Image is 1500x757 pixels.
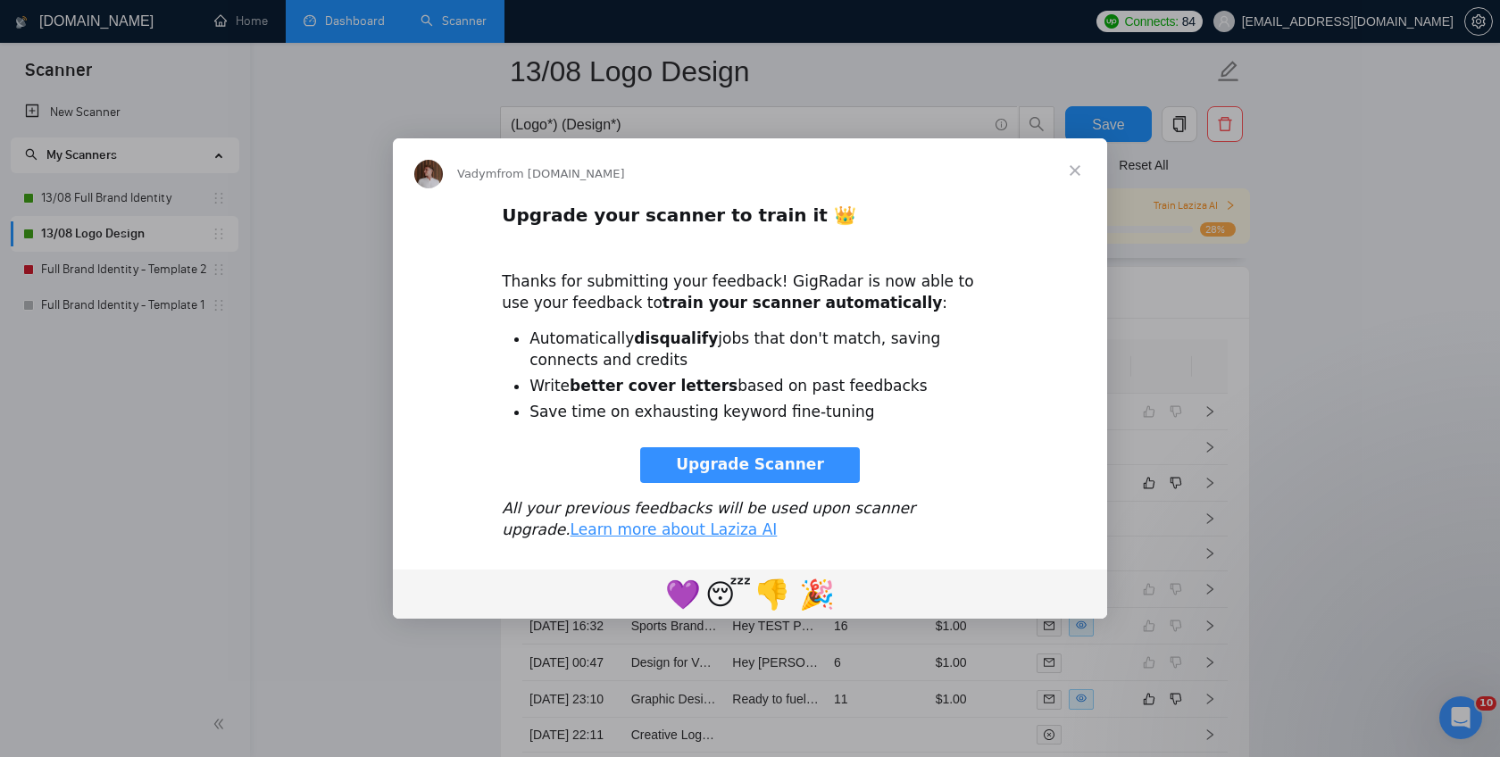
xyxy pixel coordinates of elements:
[640,447,860,483] a: Upgrade Scanner
[634,329,718,347] b: disqualify
[529,402,998,423] li: Save time on exhausting keyword fine-tuning
[571,520,778,538] a: Learn more about Laziza AI
[662,294,943,312] b: train your scanner automatically
[457,167,496,180] span: Vadym
[750,572,795,615] span: 1 reaction
[570,377,737,395] b: better cover letters
[502,499,915,538] i: All your previous feedbacks will be used upon scanner upgrade.
[665,578,701,611] span: 💜
[795,572,839,615] span: tada reaction
[799,578,835,611] span: 🎉
[1043,138,1107,203] span: Close
[676,455,824,473] span: Upgrade Scanner
[414,160,443,188] img: Profile image for Vadym
[529,376,998,397] li: Write based on past feedbacks
[502,250,998,313] div: Thanks for submitting your feedback! GigRadar is now able to use your feedback to :
[502,204,856,226] b: Upgrade your scanner to train it 👑
[705,572,750,615] span: sleeping reaction
[705,578,751,611] span: 😴
[754,578,790,611] span: 👎
[661,572,705,615] span: purple heart reaction
[529,329,998,371] li: Automatically jobs that don't match, saving connects and credits
[496,167,624,180] span: from [DOMAIN_NAME]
